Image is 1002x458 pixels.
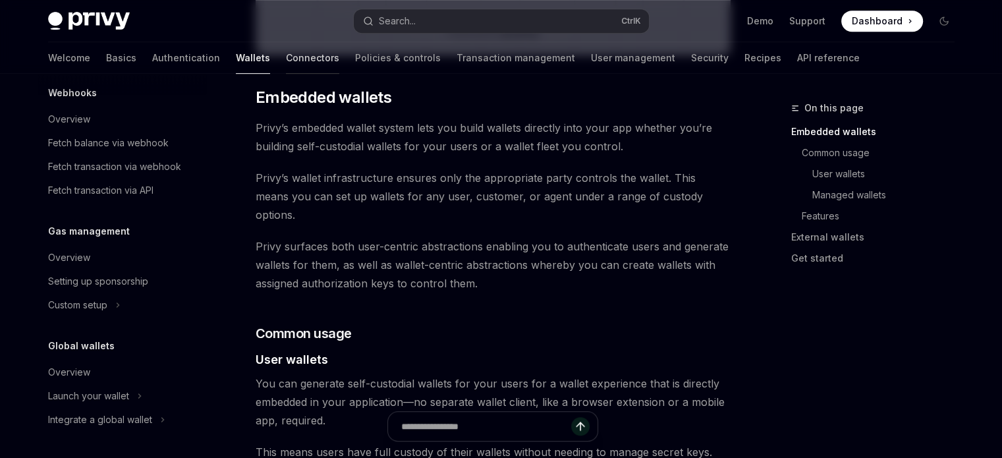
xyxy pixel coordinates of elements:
h5: Gas management [48,223,130,239]
div: Custom setup [48,297,107,313]
a: Connectors [286,42,339,74]
button: Toggle dark mode [933,11,955,32]
div: Setting up sponsorship [48,273,148,289]
a: API reference [797,42,860,74]
span: Common usage [256,324,352,343]
a: Wallets [236,42,270,74]
a: Transaction management [457,42,575,74]
a: Security [691,42,729,74]
span: Ctrl K [621,16,641,26]
a: Support [789,14,825,28]
a: Fetch transaction via webhook [38,155,206,179]
a: Authentication [152,42,220,74]
span: You can generate self-custodial wallets for your users for a wallet experience that is directly e... [256,374,731,430]
a: Dashboard [841,11,923,32]
a: User wallets [812,163,965,185]
div: Integrate a global wallet [48,412,152,428]
a: Welcome [48,42,90,74]
a: Get started [791,248,965,269]
a: Embedded wallets [791,121,965,142]
span: User wallets [256,351,328,368]
button: Search...CtrlK [354,9,649,33]
a: Policies & controls [355,42,441,74]
a: User management [591,42,675,74]
a: Setting up sponsorship [38,270,206,293]
button: Send message [571,418,590,436]
a: External wallets [791,227,965,248]
a: Overview [38,360,206,384]
div: Overview [48,111,90,127]
div: Overview [48,250,90,266]
div: Fetch transaction via API [48,183,153,198]
a: Fetch transaction via API [38,179,206,202]
h5: Global wallets [48,338,115,354]
a: Overview [38,246,206,270]
a: Features [802,206,965,227]
a: Recipes [744,42,781,74]
span: Embedded wallets [256,87,391,108]
div: Fetch transaction via webhook [48,159,181,175]
span: On this page [804,100,864,116]
a: Basics [106,42,136,74]
span: Privy’s wallet infrastructure ensures only the appropriate party controls the wallet. This means ... [256,169,731,224]
div: Fetch balance via webhook [48,135,169,151]
a: Demo [747,14,773,28]
span: Privy’s embedded wallet system lets you build wallets directly into your app whether you’re build... [256,119,731,156]
div: Overview [48,364,90,380]
span: Dashboard [852,14,903,28]
a: Fetch balance via webhook [38,131,206,155]
a: Common usage [802,142,965,163]
a: Overview [38,107,206,131]
div: Launch your wallet [48,388,129,404]
span: Privy surfaces both user-centric abstractions enabling you to authenticate users and generate wal... [256,237,731,293]
div: Search... [379,13,416,29]
img: dark logo [48,12,130,30]
a: Managed wallets [812,185,965,206]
